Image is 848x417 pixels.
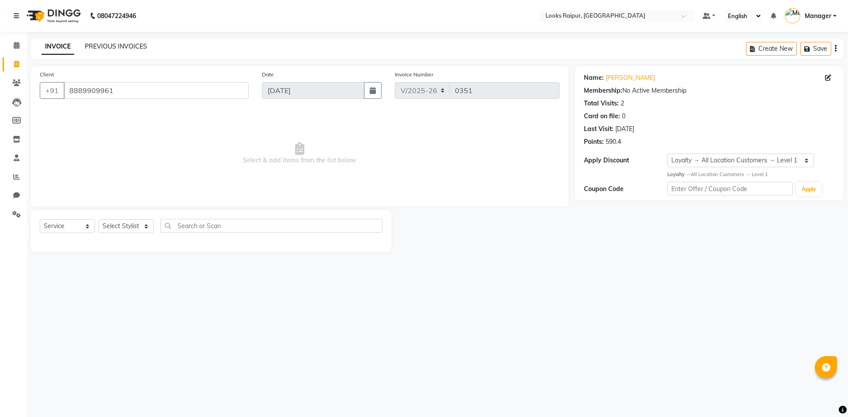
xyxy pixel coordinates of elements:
[40,71,54,79] label: Client
[606,73,655,83] a: [PERSON_NAME]
[785,8,800,23] img: Manager
[746,42,797,56] button: Create New
[621,99,624,108] div: 2
[584,137,604,147] div: Points:
[667,182,793,195] input: Enter Offer / Coupon Code
[64,82,249,99] input: Search by Name/Mobile/Email/Code
[42,39,74,55] a: INVOICE
[584,184,667,194] div: Coupon Code
[584,156,667,165] div: Apply Discount
[40,109,560,198] span: Select & add items from the list below
[584,86,622,95] div: Membership:
[615,124,634,134] div: [DATE]
[584,124,613,134] div: Last Visit:
[805,11,831,21] span: Manager
[667,171,691,177] strong: Loyalty →
[262,71,274,79] label: Date
[85,42,147,50] a: PREVIOUS INVOICES
[606,137,621,147] div: 590.4
[584,99,619,108] div: Total Visits:
[622,112,625,121] div: 0
[667,171,835,178] div: All Location Customers → Level 1
[23,4,83,28] img: logo
[796,183,821,196] button: Apply
[97,4,136,28] b: 08047224946
[395,71,433,79] label: Invoice Number
[584,112,620,121] div: Card on file:
[800,42,831,56] button: Save
[584,86,835,95] div: No Active Membership
[160,219,382,233] input: Search or Scan
[584,73,604,83] div: Name:
[40,82,64,99] button: +91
